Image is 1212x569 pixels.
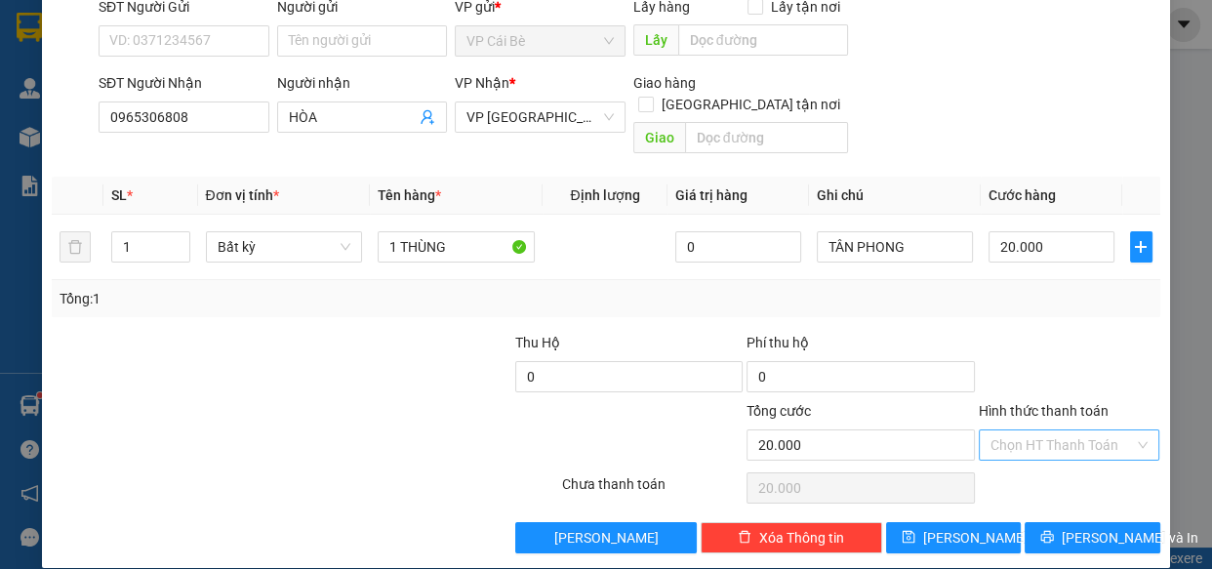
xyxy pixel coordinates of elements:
[979,403,1109,419] label: Hình thức thanh toán
[570,187,639,203] span: Định lượng
[747,332,974,361] div: Phí thu hộ
[378,231,535,263] input: VD: Bàn, Ghế
[747,403,811,419] span: Tổng cước
[378,187,441,203] span: Tên hàng
[206,187,279,203] span: Đơn vị tính
[633,24,678,56] span: Lấy
[738,530,751,546] span: delete
[685,122,848,153] input: Dọc đường
[420,109,435,125] span: user-add
[111,187,127,203] span: SL
[60,231,91,263] button: delete
[17,19,47,39] span: Gửi:
[515,335,560,350] span: Thu Hộ
[455,75,509,91] span: VP Nhận
[1040,530,1054,546] span: printer
[809,177,982,215] th: Ghi chú
[164,126,367,153] div: 60.000
[678,24,848,56] input: Dọc đường
[466,102,614,132] span: VP Sài Gòn
[675,231,801,263] input: 0
[633,75,696,91] span: Giao hàng
[560,473,746,508] div: Chưa thanh toán
[817,231,974,263] input: Ghi Chú
[633,122,685,153] span: Giao
[1130,231,1152,263] button: plus
[167,87,365,114] div: 0901476272
[1131,239,1151,255] span: plus
[60,288,469,309] div: Tổng: 1
[17,40,153,63] div: NGỌC
[218,232,351,262] span: Bất kỳ
[277,72,448,94] div: Người nhận
[654,94,848,115] span: [GEOGRAPHIC_DATA] tận nơi
[17,17,153,40] div: VP Cái Bè
[164,131,210,151] span: Chưa :
[466,26,614,56] span: VP Cái Bè
[759,527,844,549] span: Xóa Thông tin
[675,187,747,203] span: Giá trị hàng
[99,72,269,94] div: SĐT Người Nhận
[167,63,365,87] div: HẰNG
[1025,522,1159,553] button: printer[PERSON_NAME] và In
[701,522,882,553] button: deleteXóa Thông tin
[923,527,1028,549] span: [PERSON_NAME]
[167,17,365,63] div: VP [GEOGRAPHIC_DATA]
[554,527,659,549] span: [PERSON_NAME]
[17,63,153,91] div: 0366438828
[989,187,1056,203] span: Cước hàng
[1062,527,1198,549] span: [PERSON_NAME] và In
[902,530,915,546] span: save
[886,522,1021,553] button: save[PERSON_NAME]
[167,19,214,39] span: Nhận:
[515,522,697,553] button: [PERSON_NAME]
